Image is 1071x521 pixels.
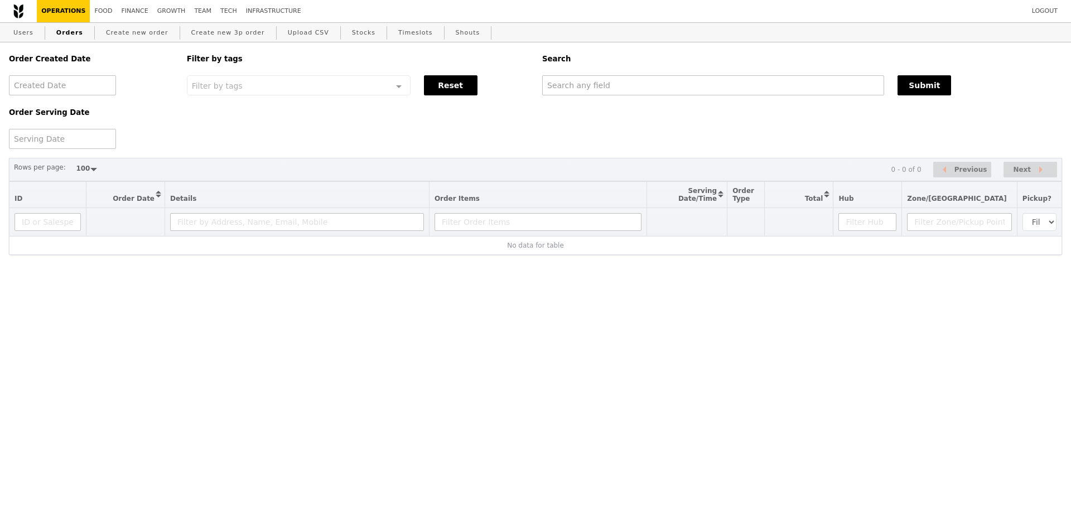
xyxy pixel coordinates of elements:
[15,195,22,202] span: ID
[170,213,424,231] input: Filter by Address, Name, Email, Mobile
[435,213,641,231] input: Filter Order Items
[9,108,173,117] h5: Order Serving Date
[907,213,1012,231] input: Filter Zone/Pickup Point
[15,242,1056,249] div: No data for table
[451,23,485,43] a: Shouts
[838,213,896,231] input: Filter Hub
[424,75,477,95] button: Reset
[838,195,853,202] span: Hub
[9,129,116,149] input: Serving Date
[435,195,480,202] span: Order Items
[187,55,529,63] h5: Filter by tags
[102,23,173,43] a: Create new order
[13,4,23,18] img: Grain logo
[542,55,1062,63] h5: Search
[1022,195,1051,202] span: Pickup?
[52,23,88,43] a: Orders
[9,75,116,95] input: Created Date
[1004,162,1057,178] button: Next
[15,213,81,231] input: ID or Salesperson name
[14,162,66,173] label: Rows per page:
[732,187,754,202] span: Order Type
[170,195,196,202] span: Details
[954,163,987,176] span: Previous
[891,166,921,173] div: 0 - 0 of 0
[9,23,38,43] a: Users
[933,162,991,178] button: Previous
[394,23,437,43] a: Timeslots
[9,55,173,63] h5: Order Created Date
[907,195,1007,202] span: Zone/[GEOGRAPHIC_DATA]
[187,23,269,43] a: Create new 3p order
[1013,163,1031,176] span: Next
[542,75,884,95] input: Search any field
[348,23,380,43] a: Stocks
[192,80,243,90] span: Filter by tags
[898,75,951,95] button: Submit
[283,23,334,43] a: Upload CSV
